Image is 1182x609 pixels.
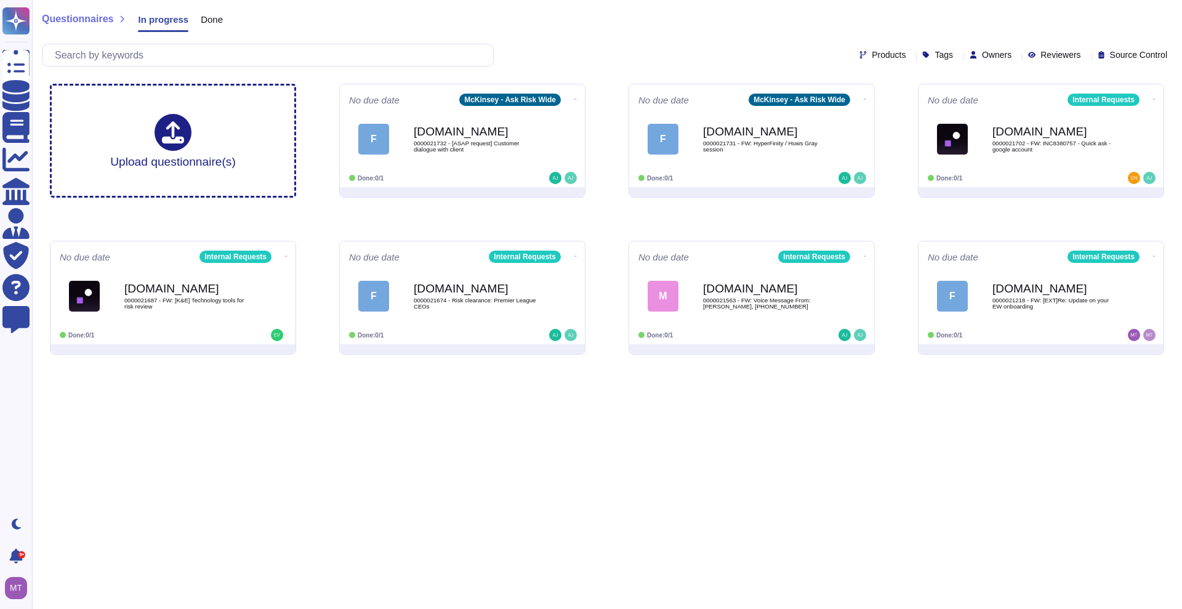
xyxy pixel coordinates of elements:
span: Owners [982,50,1011,59]
img: user [1143,172,1156,184]
div: Internal Requests [199,251,271,263]
img: user [1128,172,1140,184]
img: user [838,329,851,341]
img: user [271,329,283,341]
img: user [1143,329,1156,341]
b: [DOMAIN_NAME] [992,126,1116,137]
span: Questionnaires [42,14,113,24]
div: F [937,281,968,312]
span: Done: 0/1 [358,332,384,339]
img: user [549,172,561,184]
div: Internal Requests [1067,94,1140,106]
span: 0000021218 - FW: [EXT]Re: Update on your EW onboarding [992,297,1116,309]
img: user [565,329,577,341]
span: No due date [928,95,978,105]
span: Done: 0/1 [68,332,94,339]
span: 0000021687 - FW: [K&E] Technology tools for risk review [124,297,247,309]
img: Logo [937,124,968,155]
span: In progress [138,15,188,24]
b: [DOMAIN_NAME] [414,283,537,294]
b: [DOMAIN_NAME] [992,283,1116,294]
span: Done: 0/1 [936,332,962,339]
img: user [854,172,866,184]
img: user [549,329,561,341]
div: Internal Requests [778,251,850,263]
span: No due date [349,252,400,262]
span: No due date [928,252,978,262]
img: Logo [69,281,100,312]
span: No due date [349,95,400,105]
span: Done: 0/1 [358,175,384,182]
img: user [5,577,27,599]
div: F [648,124,678,155]
input: Search by keywords [49,44,493,66]
span: 0000021732 - [ASAP request] Customer dialogue with client [414,140,537,152]
span: Products [872,50,906,59]
img: user [1128,329,1140,341]
span: Done [201,15,223,24]
div: Internal Requests [1067,251,1140,263]
span: Source Control [1110,50,1167,59]
div: F [358,124,389,155]
span: Tags [935,50,953,59]
span: 0000021702 - FW: INC8380757 - Quick ask - google account [992,140,1116,152]
span: Done: 0/1 [647,175,673,182]
img: user [854,329,866,341]
div: F [358,281,389,312]
div: Internal Requests [489,251,561,263]
b: [DOMAIN_NAME] [703,283,826,294]
span: Done: 0/1 [936,175,962,182]
b: [DOMAIN_NAME] [703,126,826,137]
span: 0000021563 - FW: Voice Message From: [PERSON_NAME], [PHONE_NUMBER] [703,297,826,309]
span: Reviewers [1040,50,1080,59]
button: user [2,575,36,602]
div: M [648,281,678,312]
img: user [565,172,577,184]
span: No due date [638,252,689,262]
span: No due date [638,95,689,105]
b: [DOMAIN_NAME] [414,126,537,137]
div: McKinsey - Ask Risk Wide [459,94,561,106]
span: No due date [60,252,110,262]
span: 0000021731 - FW: HyperFinity / Huws Gray session [703,140,826,152]
div: McKinsey - Ask Risk Wide [749,94,850,106]
div: 9+ [18,551,25,559]
img: user [838,172,851,184]
span: 0000021674 - Risk clearance: Premier League CEOs [414,297,537,309]
b: [DOMAIN_NAME] [124,283,247,294]
span: Done: 0/1 [647,332,673,339]
div: Upload questionnaire(s) [110,114,236,167]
